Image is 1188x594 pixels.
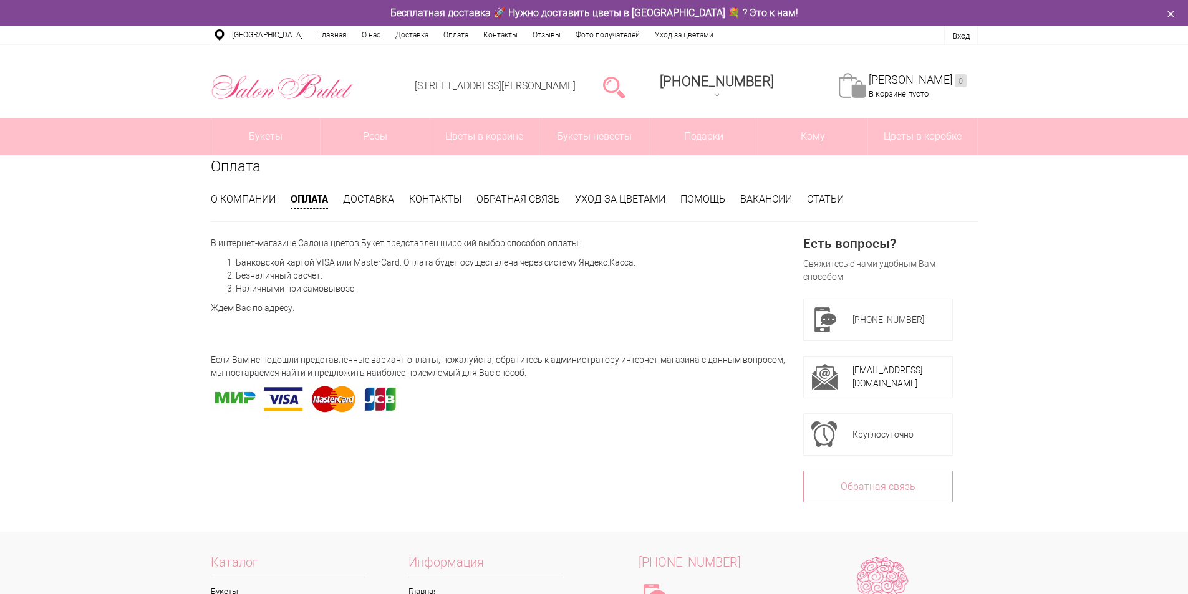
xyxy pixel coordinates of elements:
[647,26,721,44] a: Уход за цветами
[852,421,945,448] div: Круглосуточно
[869,89,929,98] span: В корзине пусто
[211,118,321,155] a: Букеты
[409,193,461,205] a: Контакты
[594,556,786,569] a: [PHONE_NUMBER]
[201,6,987,19] div: Бесплатная доставка 🚀 Нужно доставить цветы в [GEOGRAPHIC_DATA] 💐 ? Это к нам!
[803,257,953,284] div: Свяжитесь с нами удобным Вам способом
[408,556,563,577] span: Информация
[236,256,788,269] li: Банковской картой VISA или MasterCard. Оплата будет осуществлена через систему Яндекс.Касса.
[291,192,328,209] a: Оплата
[211,70,354,103] img: Цветы Нижний Новгород
[211,155,978,178] h1: Оплата
[321,118,430,155] a: Розы
[211,353,788,380] p: Если Вам не подошли представленные вариант оплаты, пожалуйста, обратитесь к администратору интерн...
[354,26,388,44] a: О нас
[955,74,967,87] ins: 0
[869,73,967,87] a: [PERSON_NAME]
[225,26,311,44] a: [GEOGRAPHIC_DATA]
[539,118,649,155] a: Букеты невесты
[476,193,560,205] a: Обратная связь
[430,118,539,155] a: Цветы в корзине
[211,237,788,250] p: В интернет-магазине Салона цветов Букет представлен широкий выбор способов оплаты:
[476,26,525,44] a: Контакты
[868,118,977,155] a: Цветы в коробке
[852,315,924,325] span: [PHONE_NUMBER]
[803,237,953,250] div: Есть вопросы?
[211,193,276,205] a: О компании
[568,26,647,44] a: Фото получателей
[680,193,725,205] a: Помощь
[211,556,365,577] span: Каталог
[575,193,665,205] a: Уход за цветами
[660,74,774,89] span: [PHONE_NUMBER]
[803,471,953,502] a: Обратная связь
[436,26,476,44] a: Оплата
[649,118,758,155] a: Подарки
[343,193,394,205] a: Доставка
[311,26,354,44] a: Главная
[652,69,781,105] a: [PHONE_NUMBER]
[758,118,867,155] span: Кому
[388,26,436,44] a: Доставка
[807,193,844,205] a: Статьи
[740,193,792,205] a: Вакансии
[952,31,970,41] a: Вход
[415,80,576,92] a: [STREET_ADDRESS][PERSON_NAME]
[236,282,788,295] li: Наличными при самовывозе.
[211,302,788,315] p: Ждем Вас по адресу:
[639,555,741,570] span: [PHONE_NUMBER]
[852,365,922,388] a: [EMAIL_ADDRESS][DOMAIN_NAME]
[525,26,568,44] a: Отзывы
[236,269,788,282] li: Безналичный расчёт.
[211,386,402,413] img: pay-systems.jpg.webp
